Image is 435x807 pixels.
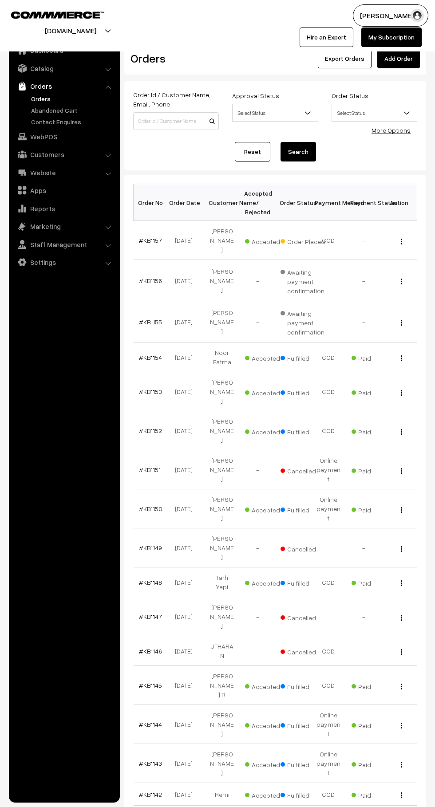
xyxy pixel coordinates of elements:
[352,758,396,769] span: Paid
[245,503,289,515] span: Accepted
[245,425,289,437] span: Accepted
[139,466,161,473] a: #KB1151
[169,597,204,636] td: [DATE]
[382,184,417,221] th: Action
[204,372,240,411] td: [PERSON_NAME]
[133,112,219,130] input: Order Id / Customer Name / Customer Email / Customer Phone
[232,104,318,122] span: Select Status
[300,28,353,47] a: Hire an Expert
[232,91,279,100] label: Approval Status
[353,4,428,27] button: [PERSON_NAME]…
[281,576,325,588] span: Fulfilled
[352,680,396,691] span: Paid
[29,106,117,115] a: Abandoned Cart
[411,9,424,22] img: user
[245,758,289,769] span: Accepted
[281,464,325,476] span: Cancelled
[346,260,382,301] td: -
[204,489,240,528] td: [PERSON_NAME]
[204,636,240,666] td: UTHARA N
[245,680,289,691] span: Accepted
[169,221,204,260] td: [DATE]
[204,342,240,372] td: Noor Fatma
[281,265,325,295] span: Awaiting payment confirmation
[11,201,117,217] a: Reports
[29,117,117,126] a: Contact Enquires
[139,236,162,244] a: #KB1157
[311,744,346,783] td: Online payment
[401,580,402,586] img: Menu
[352,425,396,437] span: Paid
[11,129,117,145] a: WebPOS
[11,9,89,20] a: COMMMERCE
[11,12,104,18] img: COMMMERCE
[352,386,396,398] span: Paid
[240,184,275,221] th: Accepted / Rejected
[204,567,240,597] td: Tarh Yapi
[281,680,325,691] span: Fulfilled
[204,705,240,744] td: [PERSON_NAME]
[245,386,289,398] span: Accepted
[245,351,289,363] span: Accepted
[401,390,402,396] img: Menu
[169,411,204,450] td: [DATE]
[11,146,117,162] a: Customers
[134,184,169,221] th: Order No
[361,28,422,47] a: My Subscription
[311,666,346,705] td: COD
[401,355,402,361] img: Menu
[311,567,346,597] td: COD
[169,666,204,705] td: [DATE]
[235,142,270,161] a: Reset
[401,762,402,768] img: Menu
[281,611,325,622] span: Cancelled
[245,719,289,730] span: Accepted
[130,51,218,65] h2: Orders
[401,468,402,474] img: Menu
[401,615,402,621] img: Menu
[311,489,346,528] td: Online payment
[352,719,396,730] span: Paid
[401,279,402,284] img: Menu
[245,788,289,800] span: Accepted
[332,105,417,121] span: Select Status
[346,528,382,567] td: -
[332,91,368,100] label: Order Status
[11,60,117,76] a: Catalog
[401,546,402,552] img: Menu
[139,505,162,512] a: #KB1150
[311,411,346,450] td: COD
[139,791,162,798] a: #KB1142
[240,450,275,489] td: -
[204,260,240,301] td: [PERSON_NAME]
[204,666,240,705] td: [PERSON_NAME] R
[352,576,396,588] span: Paid
[311,184,346,221] th: Payment Method
[204,411,240,450] td: [PERSON_NAME]
[275,184,311,221] th: Order Status
[204,221,240,260] td: [PERSON_NAME]
[346,221,382,260] td: -
[240,301,275,342] td: -
[281,645,325,657] span: Cancelled
[139,647,162,655] a: #KB1146
[346,184,382,221] th: Payment Status
[11,236,117,252] a: Staff Management
[352,464,396,476] span: Paid
[281,235,325,246] span: Order Placed
[139,579,162,586] a: #KB1148
[169,450,204,489] td: [DATE]
[311,705,346,744] td: Online payment
[11,165,117,181] a: Website
[11,78,117,94] a: Orders
[401,723,402,728] img: Menu
[204,783,240,806] td: Remi
[401,684,402,689] img: Menu
[240,528,275,567] td: -
[169,184,204,221] th: Order Date
[139,760,162,767] a: #KB1143
[139,427,162,434] a: #KB1152
[139,277,162,284] a: #KB1156
[318,49,372,68] button: Export Orders
[169,705,204,744] td: [DATE]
